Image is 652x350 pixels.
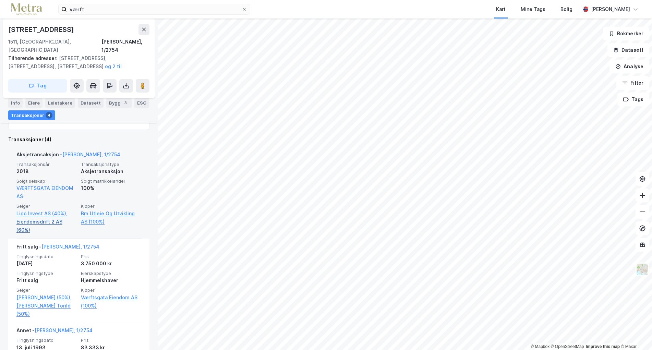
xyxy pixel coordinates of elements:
a: Mapbox [531,344,550,349]
div: Kontrollprogram for chat [618,317,652,350]
a: Værftsgata Eiendom AS (100%) [81,293,141,310]
a: VÆRFTSGATA EIENDOM AS [16,185,73,199]
div: ESG [134,98,149,108]
img: metra-logo.256734c3b2bbffee19d4.png [11,3,42,15]
a: Eiendomsdrift 2 AS (60%) [16,218,77,234]
div: 2018 [16,167,77,176]
button: Analyse [609,60,649,73]
a: [PERSON_NAME], 1/2754 [35,327,93,333]
button: Bokmerker [603,27,649,40]
span: Transaksjonstype [81,161,141,167]
div: [STREET_ADDRESS] [8,24,75,35]
a: [PERSON_NAME], 1/2754 [41,244,99,250]
a: [PERSON_NAME] (50%), [16,293,77,302]
div: Transaksjoner [8,110,55,120]
span: Tilhørende adresser: [8,55,59,61]
a: [PERSON_NAME], 1/2754 [62,152,120,157]
span: Kjøper [81,287,141,293]
div: Fritt salg [16,276,77,285]
a: OpenStreetMap [551,344,584,349]
div: Fritt salg - [16,243,99,254]
a: [PERSON_NAME] Torild (50%) [16,302,77,318]
button: Datasett [607,43,649,57]
button: Filter [616,76,649,90]
a: Improve this map [586,344,620,349]
div: Aksjetransaksjon - [16,150,120,161]
div: [DATE] [16,260,77,268]
span: Solgt matrikkelandel [81,178,141,184]
div: 1511, [GEOGRAPHIC_DATA], [GEOGRAPHIC_DATA] [8,38,101,54]
a: Lido Invest AS (40%), [16,209,77,218]
div: Kart [496,5,506,13]
span: Tinglysningstype [16,270,77,276]
div: [PERSON_NAME], 1/2754 [101,38,149,54]
div: Aksjetransaksjon [81,167,141,176]
span: Pris [81,337,141,343]
span: Transaksjonsår [16,161,77,167]
div: Leietakere [45,98,75,108]
iframe: Chat Widget [618,317,652,350]
div: Annet - [16,326,93,337]
div: Transaksjoner (4) [8,135,149,144]
div: Bygg [106,98,132,108]
div: [STREET_ADDRESS], [STREET_ADDRESS], [STREET_ADDRESS] [8,54,144,71]
div: Bolig [560,5,572,13]
div: Hjemmelshaver [81,276,141,285]
input: Søk på adresse, matrikkel, gårdeiere, leietakere eller personer [67,4,242,14]
div: 100% [81,184,141,192]
span: Kjøper [81,203,141,209]
img: Z [636,263,649,276]
span: Solgt selskap [16,178,77,184]
span: Tinglysningsdato [16,254,77,260]
div: Eiere [25,98,43,108]
button: Tag [8,79,67,93]
span: Eierskapstype [81,270,141,276]
div: Mine Tags [521,5,545,13]
div: [PERSON_NAME] [591,5,630,13]
span: Selger [16,203,77,209]
button: Tags [617,93,649,106]
a: Bm Utleie Og Utvikling AS (100%) [81,209,141,226]
span: Pris [81,254,141,260]
div: 3 750 000 kr [81,260,141,268]
div: Datasett [78,98,104,108]
span: Selger [16,287,77,293]
span: Tinglysningsdato [16,337,77,343]
div: Info [8,98,23,108]
div: 4 [46,112,52,119]
div: 3 [122,99,129,106]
